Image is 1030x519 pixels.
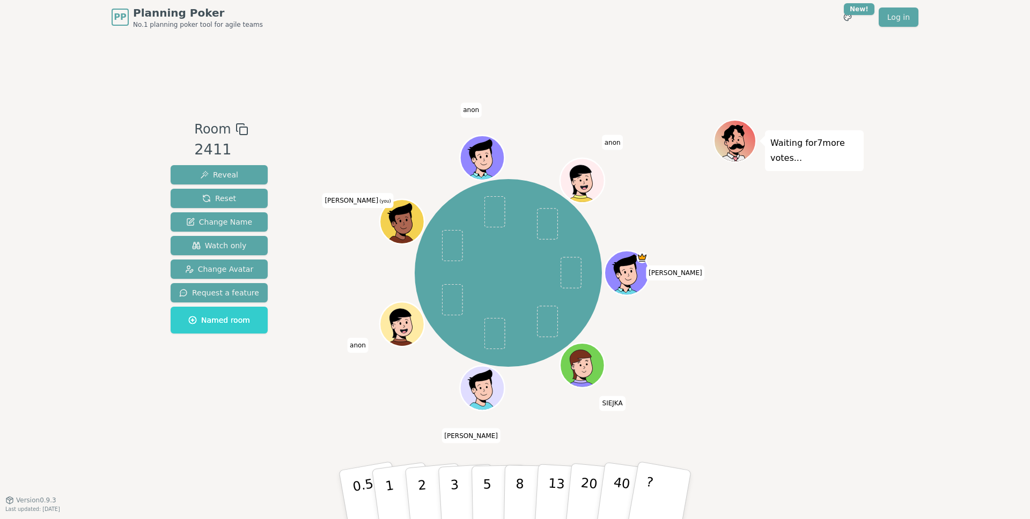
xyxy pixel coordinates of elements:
span: Click to change your name [600,396,626,411]
button: Reset [171,189,268,208]
a: PPPlanning PokerNo.1 planning poker tool for agile teams [112,5,263,29]
button: Named room [171,307,268,333]
span: Change Avatar [185,264,254,275]
a: Log in [879,8,918,27]
span: Reset [202,193,236,204]
button: New! [838,8,857,27]
span: Christine is the host [636,252,648,263]
div: New! [844,3,874,15]
span: Last updated: [DATE] [5,506,60,512]
button: Change Avatar [171,259,268,279]
span: Click to change your name [322,193,393,208]
button: Request a feature [171,283,268,302]
span: Version 0.9.3 [16,496,56,505]
button: Change Name [171,212,268,232]
span: Named room [188,315,250,325]
button: Version0.9.3 [5,496,56,505]
span: Click to change your name [347,338,369,353]
div: 2411 [194,139,248,161]
button: Click to change your avatar [381,201,423,242]
span: Planning Poker [133,5,263,20]
button: Watch only [171,236,268,255]
span: PP [114,11,126,24]
span: Click to change your name [442,428,501,443]
span: Room [194,120,231,139]
span: Reveal [200,169,238,180]
span: Click to change your name [602,135,623,150]
span: Click to change your name [646,265,705,280]
button: Reveal [171,165,268,184]
span: Watch only [192,240,247,251]
span: Change Name [186,217,252,227]
span: No.1 planning poker tool for agile teams [133,20,263,29]
span: Click to change your name [460,102,482,117]
span: (you) [378,199,391,204]
p: Waiting for 7 more votes... [770,136,858,166]
span: Request a feature [179,287,259,298]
